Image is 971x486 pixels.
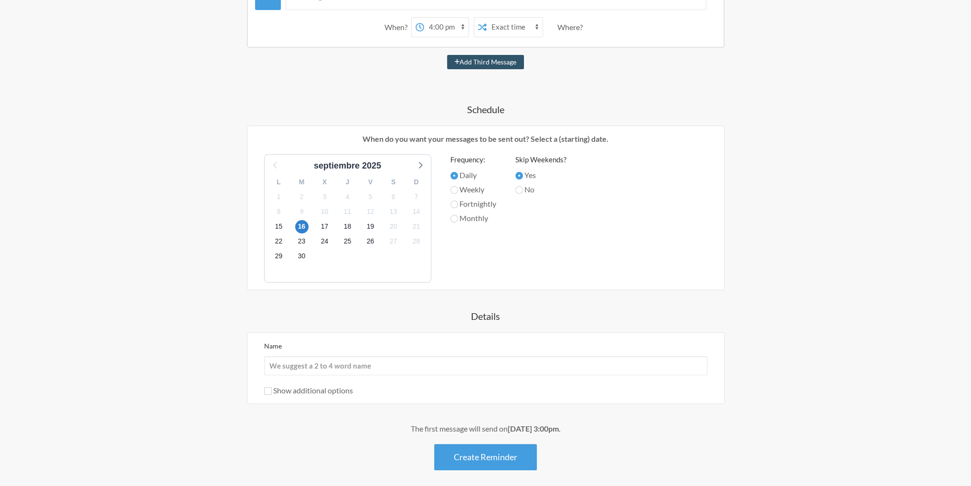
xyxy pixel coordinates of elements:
[387,205,400,218] span: lunes, 13 de octubre de 2025
[410,205,423,218] span: martes, 14 de octubre de 2025
[272,205,286,218] span: miércoles, 8 de octubre de 2025
[359,175,382,190] div: V
[515,186,523,194] input: No
[450,184,496,195] label: Weekly
[341,205,354,218] span: sábado, 11 de octubre de 2025
[295,250,309,263] span: jueves, 30 de octubre de 2025
[264,356,707,375] input: We suggest a 2 to 4 word name
[515,184,566,195] label: No
[310,159,385,172] div: septiembre 2025
[318,205,331,218] span: viernes, 10 de octubre de 2025
[364,205,377,218] span: domingo, 12 de octubre de 2025
[410,190,423,203] span: martes, 7 de octubre de 2025
[450,212,496,224] label: Monthly
[313,175,336,190] div: X
[434,444,537,470] button: Create Reminder
[318,220,331,233] span: viernes, 17 de octubre de 2025
[209,103,763,116] h4: Schedule
[290,175,313,190] div: M
[447,55,524,69] button: Add Third Message
[318,235,331,248] span: viernes, 24 de octubre de 2025
[387,220,400,233] span: lunes, 20 de octubre de 2025
[295,190,309,203] span: jueves, 2 de octubre de 2025
[336,175,359,190] div: J
[341,235,354,248] span: sábado, 25 de octubre de 2025
[387,190,400,203] span: lunes, 6 de octubre de 2025
[515,154,566,165] label: Skip Weekends?
[450,198,496,210] label: Fortnightly
[450,172,458,180] input: Daily
[318,190,331,203] span: viernes, 3 de octubre de 2025
[515,172,523,180] input: Yes
[264,342,282,350] label: Name
[515,169,566,181] label: Yes
[209,309,763,323] h4: Details
[557,17,587,37] div: Where?
[264,387,272,395] input: Show additional options
[410,235,423,248] span: martes, 28 de octubre de 2025
[295,220,309,233] span: jueves, 16 de octubre de 2025
[341,190,354,203] span: sábado, 4 de octubre de 2025
[255,133,717,145] p: When do you want your messages to be sent out? Select a (starting) date.
[209,423,763,434] div: The first message will send on .
[364,220,377,233] span: domingo, 19 de octubre de 2025
[267,175,290,190] div: L
[295,235,309,248] span: jueves, 23 de octubre de 2025
[341,220,354,233] span: sábado, 18 de octubre de 2025
[364,235,377,248] span: domingo, 26 de octubre de 2025
[405,175,428,190] div: D
[272,235,286,248] span: miércoles, 22 de octubre de 2025
[508,424,559,433] strong: [DATE] 3:00pm
[450,201,458,208] input: Fortnightly
[450,186,458,194] input: Weekly
[410,220,423,233] span: martes, 21 de octubre de 2025
[364,190,377,203] span: domingo, 5 de octubre de 2025
[295,205,309,218] span: jueves, 9 de octubre de 2025
[272,250,286,263] span: miércoles, 29 de octubre de 2025
[264,386,353,395] label: Show additional options
[387,235,400,248] span: lunes, 27 de octubre de 2025
[272,190,286,203] span: miércoles, 1 de octubre de 2025
[450,169,496,181] label: Daily
[272,220,286,233] span: miércoles, 15 de octubre de 2025
[450,154,496,165] label: Frequency:
[382,175,405,190] div: S
[384,17,411,37] div: When?
[450,215,458,222] input: Monthly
